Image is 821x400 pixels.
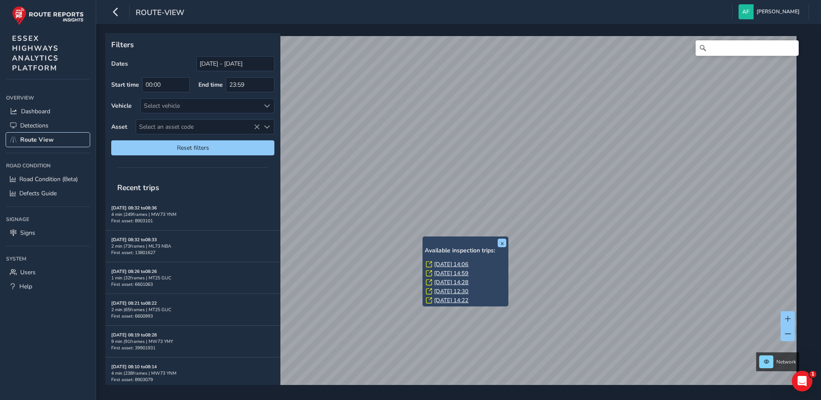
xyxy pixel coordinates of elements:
a: Signs [6,226,90,240]
span: Reset filters [118,144,268,152]
span: First asset: 8903101 [111,218,153,224]
a: [DATE] 14:06 [434,261,468,268]
span: Signs [20,229,35,237]
span: Detections [20,121,49,130]
div: System [6,252,90,265]
strong: [DATE] 08:21 to 08:22 [111,300,157,306]
a: [DATE] 12:30 [434,288,468,295]
span: First asset: 13801627 [111,249,155,256]
button: [PERSON_NAME] [739,4,803,19]
a: Defects Guide [6,186,90,200]
span: Recent trips [111,176,165,199]
div: Signage [6,213,90,226]
span: First asset: 8903079 [111,376,153,383]
div: 9 min | 91 frames | MW73 YMY [111,338,274,345]
label: Start time [111,81,139,89]
img: rr logo [12,6,84,25]
strong: [DATE] 08:10 to 08:14 [111,364,157,370]
label: Dates [111,60,128,68]
div: Overview [6,91,90,104]
input: Search [696,40,799,56]
span: Select an asset code [136,120,260,134]
a: Dashboard [6,104,90,118]
span: 1 [809,371,816,378]
a: Help [6,279,90,294]
span: Help [19,282,32,291]
canvas: Map [108,36,797,395]
span: Users [20,268,36,276]
span: Dashboard [21,107,50,115]
button: x [498,239,506,247]
strong: [DATE] 08:26 to 08:26 [111,268,157,275]
a: [DATE] 14:22 [434,297,468,304]
a: Road Condition (Beta) [6,172,90,186]
div: 2 min | 65 frames | MT25 GUC [111,306,274,313]
span: First asset: 6600993 [111,313,153,319]
h6: Available inspection trips: [425,247,506,255]
div: 2 min | 73 frames | ML73 NBA [111,243,274,249]
span: ESSEX HIGHWAYS ANALYTICS PLATFORM [12,33,59,73]
iframe: Intercom live chat [792,371,812,391]
a: [DATE] 14:59 [434,270,468,277]
span: route-view [136,7,184,19]
strong: [DATE] 08:32 to 08:33 [111,236,157,243]
span: Route View [20,136,54,144]
div: Select an asset code [260,120,274,134]
label: End time [198,81,223,89]
span: Road Condition (Beta) [19,175,78,183]
div: 4 min | 238 frames | MW73 YNM [111,370,274,376]
a: Users [6,265,90,279]
span: First asset: 39901931 [111,345,155,351]
div: Road Condition [6,159,90,172]
span: Defects Guide [19,189,57,197]
span: [PERSON_NAME] [757,4,800,19]
strong: [DATE] 08:32 to 08:36 [111,205,157,211]
span: Network [776,358,796,365]
label: Asset [111,123,127,131]
a: [DATE] 14:28 [434,279,468,286]
img: diamond-layout [739,4,754,19]
strong: [DATE] 08:19 to 08:28 [111,332,157,338]
a: Route View [6,133,90,147]
p: Filters [111,39,274,50]
div: 1 min | 32 frames | MT25 GUC [111,275,274,281]
span: First asset: 6601063 [111,281,153,288]
button: Reset filters [111,140,274,155]
label: Vehicle [111,102,132,110]
div: Select vehicle [141,99,260,113]
div: 4 min | 249 frames | MW73 YNM [111,211,274,218]
a: Detections [6,118,90,133]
